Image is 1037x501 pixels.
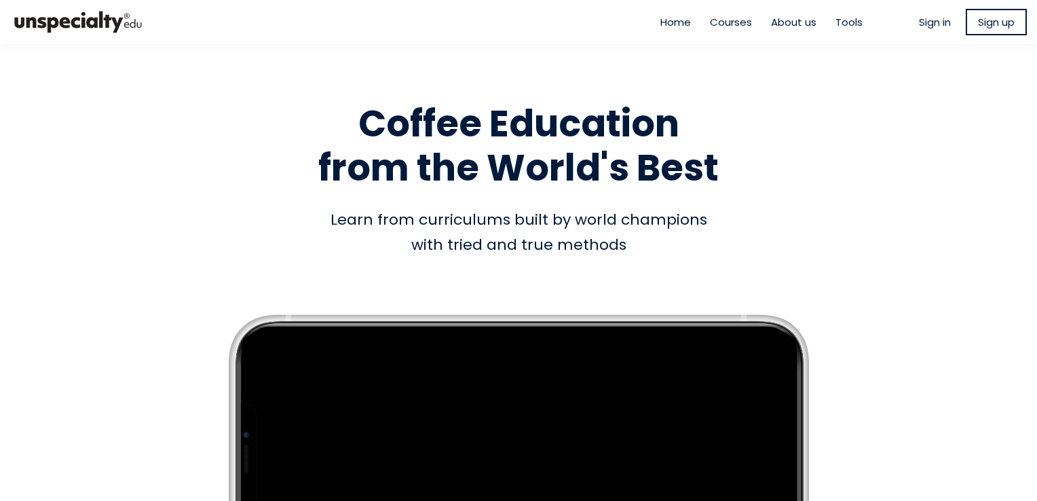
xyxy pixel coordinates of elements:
[710,14,752,30] a: Courses
[10,5,146,39] img: bc390a18feecddb333977e298b3a00a1.png
[132,207,905,258] div: Learn from curriculums built by world champions with tried and true methods
[660,14,691,30] a: Home
[966,9,1027,35] a: Sign up
[132,102,905,190] h1: Coffee Education from the World's Best
[978,14,1015,30] span: Sign up
[771,14,816,30] a: About us
[919,14,951,30] a: Sign in
[835,14,863,30] a: Tools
